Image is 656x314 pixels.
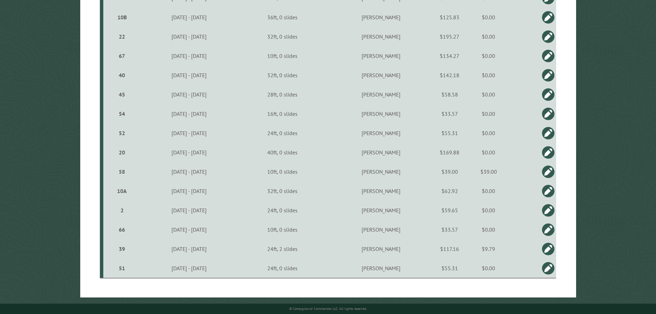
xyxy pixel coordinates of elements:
td: $55.31 [436,123,464,143]
td: $0.00 [464,104,513,123]
td: $39.00 [436,162,464,181]
td: 10ft, 0 slides [239,162,326,181]
td: [PERSON_NAME] [326,239,436,259]
div: 51 [106,265,138,272]
td: $39.00 [464,162,513,181]
td: $195.27 [436,27,464,46]
td: $134.27 [436,46,464,65]
td: $33.57 [436,220,464,239]
td: $169.88 [436,143,464,162]
td: $0.00 [464,123,513,143]
div: [DATE] - [DATE] [140,91,238,98]
td: $0.00 [464,46,513,65]
div: 40 [106,72,138,79]
td: [PERSON_NAME] [326,46,436,65]
td: $59.65 [436,201,464,220]
div: [DATE] - [DATE] [140,33,238,40]
div: 22 [106,33,138,40]
td: 24ft, 0 slides [239,259,326,278]
div: 54 [106,110,138,117]
small: © Campground Commander LLC. All rights reserved. [289,306,367,311]
div: [DATE] - [DATE] [140,188,238,194]
td: 28ft, 0 slides [239,85,326,104]
td: $55.31 [436,259,464,278]
td: $0.00 [464,85,513,104]
div: 10B [106,14,138,21]
div: 20 [106,149,138,156]
td: $62.92 [436,181,464,201]
td: 24ft, 2 slides [239,239,326,259]
td: 40ft, 0 slides [239,143,326,162]
td: [PERSON_NAME] [326,27,436,46]
div: [DATE] - [DATE] [140,149,238,156]
div: 45 [106,91,138,98]
td: [PERSON_NAME] [326,85,436,104]
div: 39 [106,245,138,252]
td: 32ft, 0 slides [239,181,326,201]
td: $33.57 [436,104,464,123]
td: 10ft, 0 slides [239,46,326,65]
div: [DATE] - [DATE] [140,265,238,272]
div: 58 [106,168,138,175]
td: [PERSON_NAME] [326,8,436,27]
td: $0.00 [464,143,513,162]
td: 10ft, 0 slides [239,220,326,239]
div: [DATE] - [DATE] [140,245,238,252]
td: 24ft, 0 slides [239,123,326,143]
div: 67 [106,52,138,59]
div: [DATE] - [DATE] [140,52,238,59]
td: $0.00 [464,220,513,239]
td: 32ft, 0 slides [239,65,326,85]
td: [PERSON_NAME] [326,65,436,85]
td: $142.18 [436,65,464,85]
td: [PERSON_NAME] [326,259,436,278]
div: [DATE] - [DATE] [140,130,238,136]
div: 52 [106,130,138,136]
td: $0.00 [464,201,513,220]
td: $9.79 [464,239,513,259]
td: $0.00 [464,65,513,85]
td: [PERSON_NAME] [326,123,436,143]
div: [DATE] - [DATE] [140,226,238,233]
td: $58.58 [436,85,464,104]
td: 36ft, 0 slides [239,8,326,27]
td: $125.83 [436,8,464,27]
td: [PERSON_NAME] [326,201,436,220]
td: $0.00 [464,27,513,46]
td: $0.00 [464,259,513,278]
div: [DATE] - [DATE] [140,72,238,79]
td: 24ft, 0 slides [239,201,326,220]
div: 66 [106,226,138,233]
td: 16ft, 0 slides [239,104,326,123]
td: [PERSON_NAME] [326,162,436,181]
div: [DATE] - [DATE] [140,207,238,214]
td: [PERSON_NAME] [326,181,436,201]
td: $0.00 [464,8,513,27]
td: $117.16 [436,239,464,259]
td: [PERSON_NAME] [326,143,436,162]
td: [PERSON_NAME] [326,220,436,239]
td: 32ft, 0 slides [239,27,326,46]
div: 10A [106,188,138,194]
td: $0.00 [464,181,513,201]
td: [PERSON_NAME] [326,104,436,123]
div: [DATE] - [DATE] [140,168,238,175]
div: 2 [106,207,138,214]
div: [DATE] - [DATE] [140,110,238,117]
div: [DATE] - [DATE] [140,14,238,21]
